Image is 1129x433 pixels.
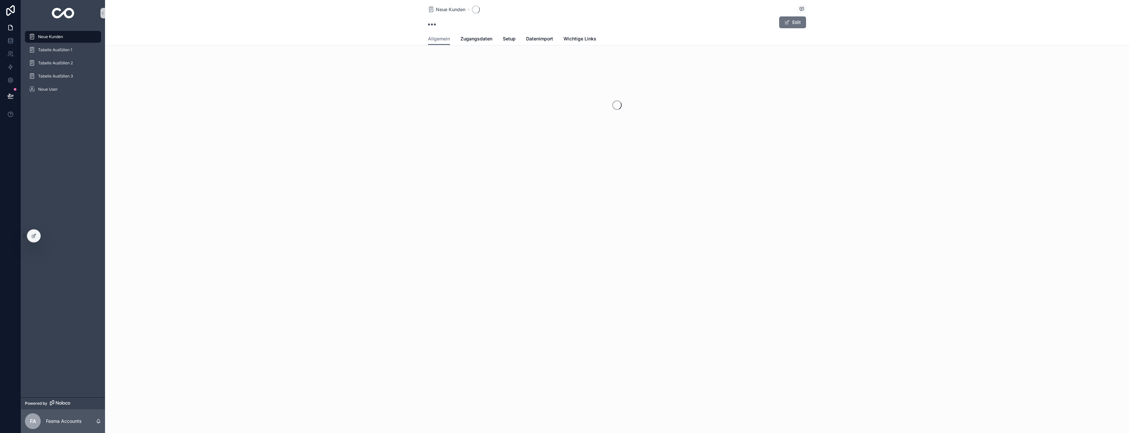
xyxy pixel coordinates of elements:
p: Fesma Accounts [46,418,81,424]
a: Zugangsdaten [460,33,492,46]
img: App logo [52,8,75,18]
span: Tabelle Ausfüllen 2 [38,60,73,66]
a: Tabelle Ausfüllen 2 [25,57,101,69]
a: Neue Kunden [25,31,101,43]
span: Neue User [38,87,58,92]
span: Neue Kunden [38,34,63,39]
span: Tabelle Ausfüllen 1 [38,47,72,53]
a: Powered by [21,397,105,409]
button: Edit [779,16,806,28]
span: Datenimport [526,35,553,42]
span: Neue Kunden [436,6,465,13]
a: Setup [503,33,516,46]
a: Neue User [25,83,101,95]
span: Setup [503,35,516,42]
a: Datenimport [526,33,553,46]
a: Wichtige Links [564,33,596,46]
a: Tabelle Ausfüllen 3 [25,70,101,82]
span: Zugangsdaten [460,35,492,42]
span: Wichtige Links [564,35,596,42]
div: scrollable content [21,26,105,104]
span: FA [30,417,36,425]
span: Powered by [25,401,47,406]
a: Tabelle Ausfüllen 1 [25,44,101,56]
span: Tabelle Ausfüllen 3 [38,74,73,79]
a: Allgemein [428,33,450,45]
span: Allgemein [428,35,450,42]
a: Neue Kunden [428,6,465,13]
